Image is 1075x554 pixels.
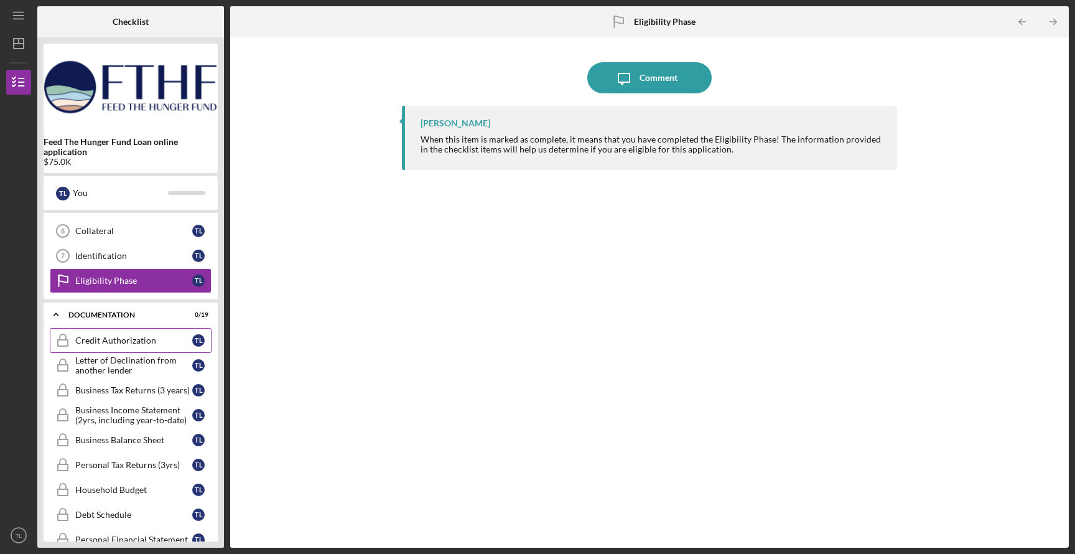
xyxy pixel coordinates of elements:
[44,157,218,167] div: $75.0K
[421,118,490,128] div: [PERSON_NAME]
[50,403,212,428] a: Business Income Statement (2yrs, including year-to-date)TL
[50,328,212,353] a: Credit AuthorizationTL
[50,243,212,268] a: 7IdentificationTL
[44,137,218,157] b: Feed The Hunger Fund Loan online application
[73,182,168,204] div: You
[75,435,192,445] div: Business Balance Sheet
[634,17,696,27] b: Eligibility Phase
[192,459,205,471] div: T L
[192,359,205,372] div: T L
[75,251,192,261] div: Identification
[50,218,212,243] a: 6CollateralTL
[15,532,22,539] text: TL
[192,409,205,421] div: T L
[192,509,205,521] div: T L
[75,355,192,375] div: Letter of Declination from another lender
[75,276,192,286] div: Eligibility Phase
[587,62,712,93] button: Comment
[75,535,192,545] div: Personal Financial Statement
[192,275,205,287] div: T L
[6,523,31,548] button: TL
[421,134,885,154] div: When this item is marked as complete, it means that you have completed the Eligibility Phase! The...
[113,17,149,27] b: Checklist
[50,527,212,552] a: Personal Financial StatementTL
[75,460,192,470] div: Personal Tax Returns (3yrs)
[75,485,192,495] div: Household Budget
[44,50,218,124] img: Product logo
[192,334,205,347] div: T L
[50,268,212,293] a: Eligibility PhaseTL
[50,477,212,502] a: Household BudgetTL
[640,62,677,93] div: Comment
[68,311,177,319] div: Documentation
[50,502,212,527] a: Debt ScheduleTL
[75,405,192,425] div: Business Income Statement (2yrs, including year-to-date)
[192,250,205,262] div: T L
[75,226,192,236] div: Collateral
[192,434,205,446] div: T L
[75,336,192,345] div: Credit Authorization
[61,227,65,235] tspan: 6
[192,533,205,546] div: T L
[50,353,212,378] a: Letter of Declination from another lenderTL
[75,385,192,395] div: Business Tax Returns (3 years)
[192,384,205,397] div: T L
[192,484,205,496] div: T L
[50,428,212,453] a: Business Balance SheetTL
[192,225,205,237] div: T L
[50,378,212,403] a: Business Tax Returns (3 years)TL
[50,453,212,477] a: Personal Tax Returns (3yrs)TL
[61,252,65,260] tspan: 7
[75,510,192,520] div: Debt Schedule
[56,187,70,200] div: T L
[186,311,208,319] div: 0 / 19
